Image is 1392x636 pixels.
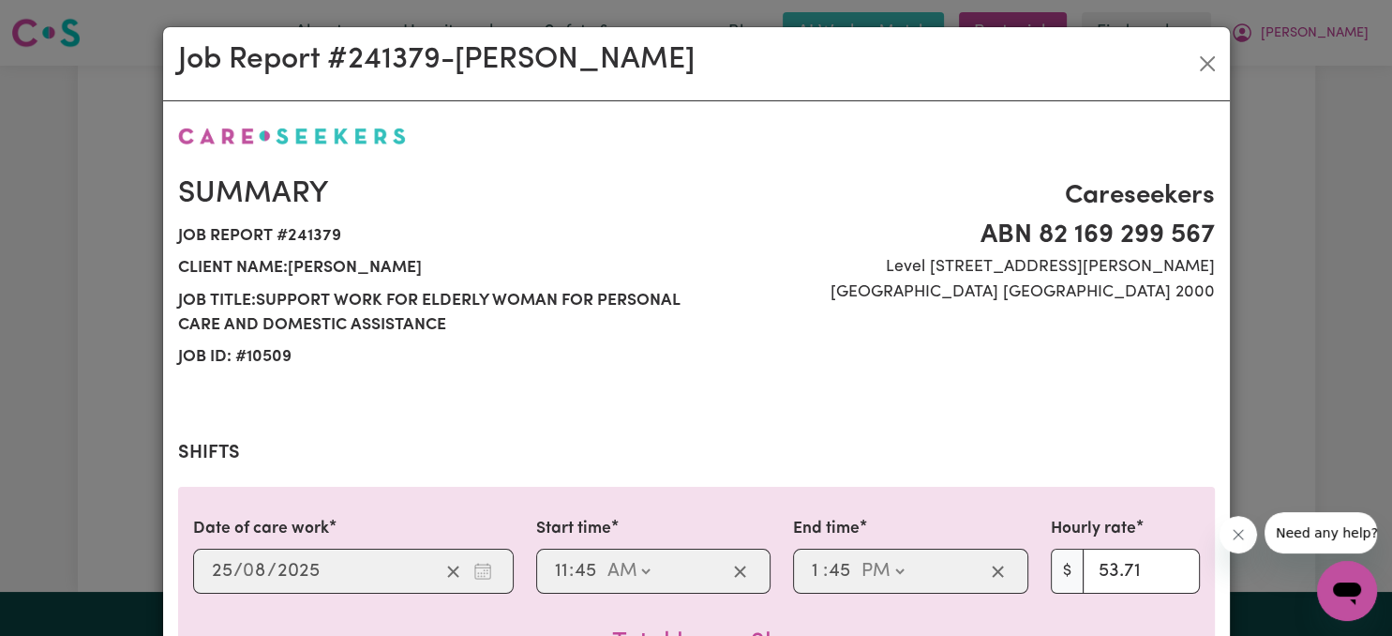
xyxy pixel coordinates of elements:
[828,557,852,585] input: --
[1317,561,1377,621] iframe: Button to launch messaging window
[267,561,277,582] span: /
[178,220,685,252] span: Job report # 241379
[708,280,1215,305] span: [GEOGRAPHIC_DATA] [GEOGRAPHIC_DATA] 2000
[193,517,329,541] label: Date of care work
[178,42,695,78] h2: Job Report # 241379 - [PERSON_NAME]
[1220,516,1257,553] iframe: Close message
[793,517,860,541] label: End time
[233,561,243,582] span: /
[1192,49,1222,79] button: Close
[468,557,498,585] button: Enter the date of care work
[277,557,321,585] input: ----
[708,176,1215,216] span: Careseekers
[574,557,598,585] input: --
[1051,517,1136,541] label: Hourly rate
[536,517,611,541] label: Start time
[178,285,685,342] span: Job title: Support Work for elderly woman for Personal Care and Domestic Assistance
[554,557,569,585] input: --
[439,557,468,585] button: Clear date
[178,341,685,373] span: Job ID: # 10509
[708,255,1215,280] span: Level [STREET_ADDRESS][PERSON_NAME]
[569,561,574,582] span: :
[1051,549,1084,594] span: $
[11,13,113,28] span: Need any help?
[243,562,254,581] span: 0
[811,557,823,585] input: --
[823,561,828,582] span: :
[178,252,685,284] span: Client name: [PERSON_NAME]
[178,128,406,144] img: Careseekers logo
[708,216,1215,255] span: ABN 82 169 299 567
[178,176,685,212] h2: Summary
[178,442,1215,464] h2: Shifts
[1265,512,1377,553] iframe: Message from company
[211,557,233,585] input: --
[244,557,267,585] input: --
